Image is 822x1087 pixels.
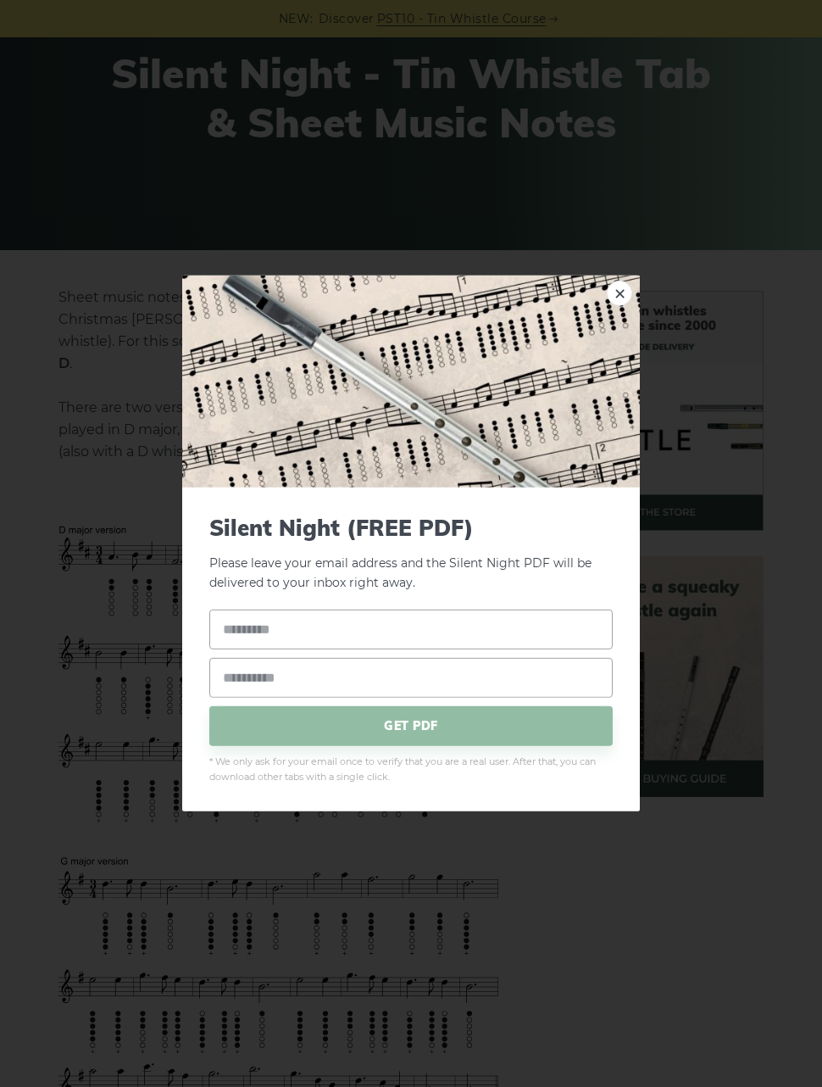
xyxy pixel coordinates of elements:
[182,276,640,488] img: Tin Whistle Tab Preview
[209,515,613,541] span: Silent Night (FREE PDF)
[209,515,613,593] p: Please leave your email address and the Silent Night PDF will be delivered to your inbox right away.
[209,705,613,745] span: GET PDF
[209,754,613,784] span: * We only ask for your email once to verify that you are a real user. After that, you can downloa...
[607,281,632,306] a: ×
